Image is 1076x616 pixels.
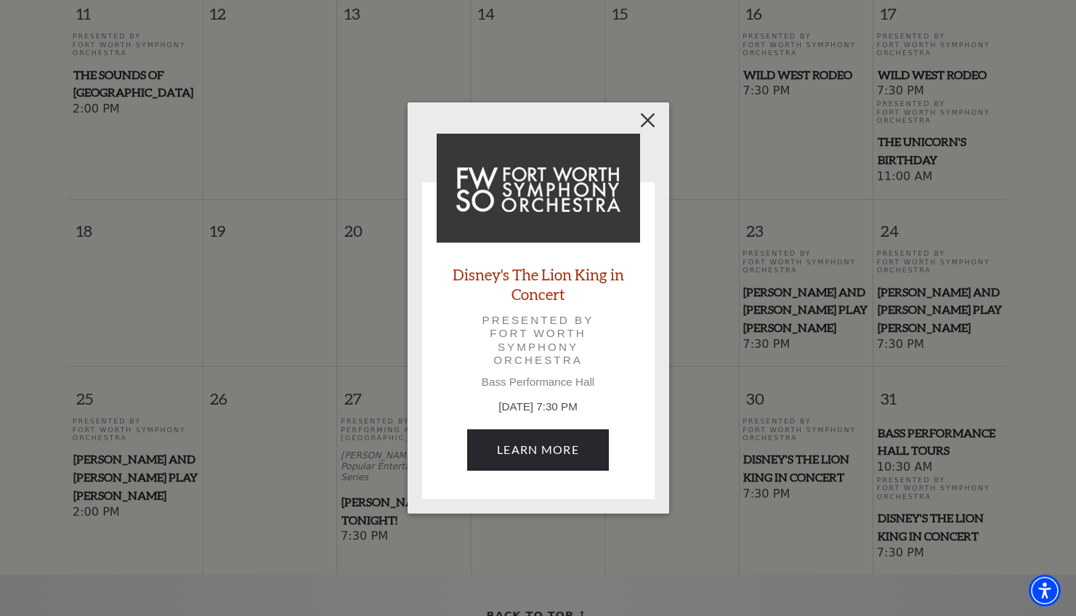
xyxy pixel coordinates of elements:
img: Disney's The Lion King in Concert [437,134,640,243]
p: [DATE] 7:30 PM [437,399,640,416]
a: January 30, 7:30 PM Learn More [467,429,609,470]
a: Disney's The Lion King in Concert [437,264,640,304]
p: Bass Performance Hall [437,376,640,389]
div: Accessibility Menu [1029,575,1061,607]
button: Close [634,107,661,134]
p: Presented by Fort Worth Symphony Orchestra [457,314,620,367]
